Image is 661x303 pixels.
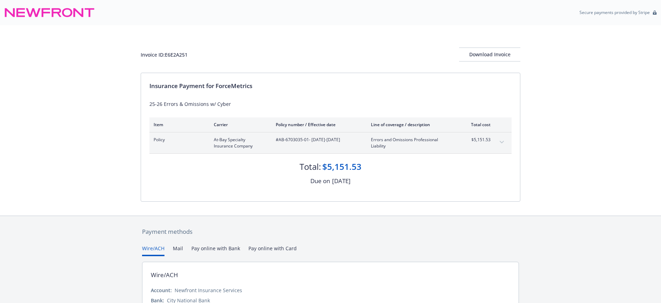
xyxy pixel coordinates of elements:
button: Wire/ACH [142,245,164,256]
button: Download Invoice [459,48,520,62]
div: Total: [300,161,321,173]
div: PolicyAt-Bay Specialty Insurance Company#AB-6703035-01- [DATE]-[DATE]Errors and Omissions Profess... [149,132,512,153]
div: Line of coverage / description [371,122,453,128]
div: Newfront Insurance Services [175,287,242,294]
span: $5,151.53 [464,137,491,143]
div: Account: [151,287,172,294]
div: Item [154,122,203,128]
button: Mail [173,245,183,256]
button: expand content [496,137,507,148]
button: Pay online with Bank [191,245,240,256]
p: Secure payments provided by Stripe [579,9,650,15]
span: Errors and Omissions Professional Liability [371,137,453,149]
div: Insurance Payment for ForceMetrics [149,81,512,91]
span: At-Bay Specialty Insurance Company [214,137,265,149]
div: Download Invoice [459,48,520,61]
span: Policy [154,137,203,143]
div: Payment methods [142,227,519,236]
button: Pay online with Card [248,245,297,256]
div: 25-26 Errors & Omissions w/ Cyber [149,100,512,108]
div: Invoice ID: E6E2A251 [141,51,188,58]
div: Total cost [464,122,491,128]
div: Due on [310,176,330,186]
div: Wire/ACH [151,270,178,280]
div: Policy number / Effective date [276,122,360,128]
div: Carrier [214,122,265,128]
div: [DATE] [332,176,351,186]
div: $5,151.53 [322,161,361,173]
span: #AB-6703035-01 - [DATE]-[DATE] [276,137,360,143]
